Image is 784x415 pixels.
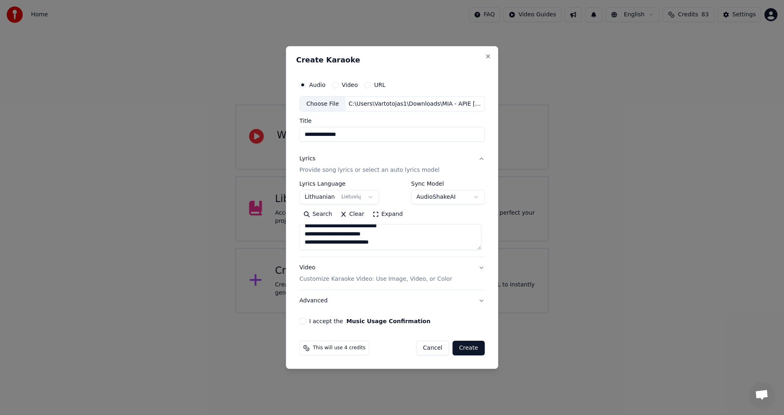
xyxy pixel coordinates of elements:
button: Advanced [299,290,485,311]
label: Title [299,118,485,124]
button: Clear [336,208,368,221]
button: Search [299,208,336,221]
label: Video [342,82,358,88]
button: VideoCustomize Karaoke Video: Use Image, Video, or Color [299,257,485,290]
div: LyricsProvide song lyrics or select an auto lyrics model [299,181,485,257]
span: This will use 4 credits [313,345,365,351]
button: Create [452,341,485,355]
h2: Create Karaoke [296,56,488,64]
label: I accept the [309,318,430,324]
p: Customize Karaoke Video: Use Image, Video, or Color [299,275,452,283]
label: URL [374,82,385,88]
button: Expand [368,208,407,221]
div: C:\Users\Vartotojas1\Downloads\MIA - APIE [PERSON_NAME].mp3 [345,100,484,108]
button: LyricsProvide song lyrics or select an auto lyrics model [299,149,485,181]
label: Audio [309,82,325,88]
div: Choose File [300,97,345,111]
label: Sync Model [411,181,485,187]
label: Lyrics Language [299,181,379,187]
p: Provide song lyrics or select an auto lyrics model [299,166,439,175]
div: Video [299,264,452,284]
button: I accept the [346,318,430,324]
div: Lyrics [299,155,315,163]
button: Cancel [416,341,449,355]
